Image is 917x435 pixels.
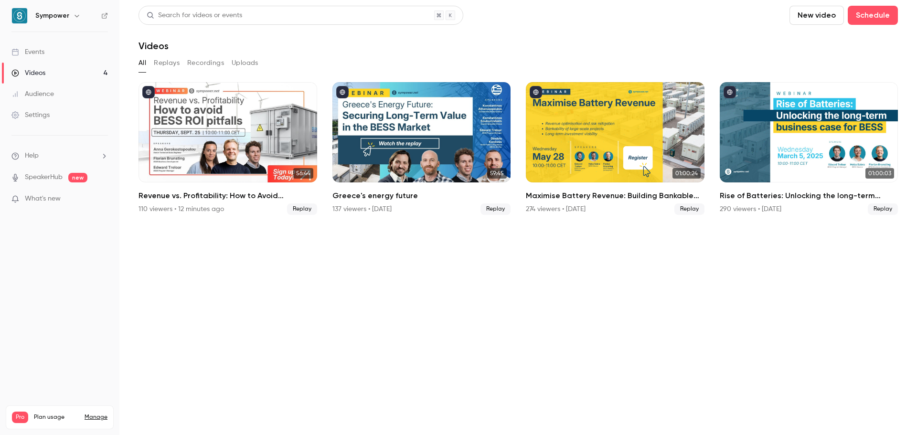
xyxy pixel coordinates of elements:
a: Manage [85,414,107,421]
img: Sympower [12,8,27,23]
li: Maximise Battery Revenue: Building Bankable Projects with Long-Term ROI [526,82,704,215]
li: Greece's energy future [332,82,511,215]
button: Schedule [848,6,898,25]
span: Replay [287,203,317,215]
button: Replays [154,55,180,71]
div: Settings [11,110,50,120]
button: New video [789,6,844,25]
div: Search for videos or events [147,11,242,21]
section: Videos [139,6,898,429]
li: Rise of Batteries: Unlocking the long-term business case for BESS [720,82,898,215]
span: 56:44 [293,168,313,179]
span: 01:00:03 [865,168,894,179]
div: 274 viewers • [DATE] [526,204,586,214]
span: 01:00:24 [672,168,701,179]
div: 110 viewers • 12 minutes ago [139,204,224,214]
span: 59:45 [487,168,507,179]
iframe: Noticeable Trigger [96,195,108,203]
li: Revenue vs. Profitability: How to Avoid BESS ROI Pitfalls [139,82,317,215]
button: published [336,86,349,98]
h2: Maximise Battery Revenue: Building Bankable Projects with Long-Term ROI [526,190,704,202]
a: 59:45Greece's energy future137 viewers • [DATE]Replay [332,82,511,215]
h2: Greece's energy future [332,190,511,202]
span: new [68,173,87,182]
span: Help [25,151,39,161]
div: Audience [11,89,54,99]
button: published [142,86,155,98]
div: Videos [11,68,45,78]
span: What's new [25,194,61,204]
a: 56:44Revenue vs. Profitability: How to Avoid [PERSON_NAME] ROI Pitfalls110 viewers • 12 minutes a... [139,82,317,215]
div: 290 viewers • [DATE] [720,204,781,214]
a: SpeakerHub [25,172,63,182]
h6: Sympower [35,11,69,21]
h2: Revenue vs. Profitability: How to Avoid [PERSON_NAME] ROI Pitfalls [139,190,317,202]
span: Replay [868,203,898,215]
span: Replay [674,203,704,215]
span: Plan usage [34,414,79,421]
span: Replay [480,203,511,215]
li: help-dropdown-opener [11,151,108,161]
span: Pro [12,412,28,423]
button: published [724,86,736,98]
ul: Videos [139,82,898,215]
button: All [139,55,146,71]
div: 137 viewers • [DATE] [332,204,392,214]
a: 01:00:03Rise of Batteries: Unlocking the long-term business case for [PERSON_NAME]290 viewers • [... [720,82,898,215]
div: Events [11,47,44,57]
button: Uploads [232,55,258,71]
a: 01:00:24Maximise Battery Revenue: Building Bankable Projects with Long-Term ROI274 viewers • [DAT... [526,82,704,215]
button: Recordings [187,55,224,71]
button: published [530,86,542,98]
h2: Rise of Batteries: Unlocking the long-term business case for [PERSON_NAME] [720,190,898,202]
h1: Videos [139,40,169,52]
